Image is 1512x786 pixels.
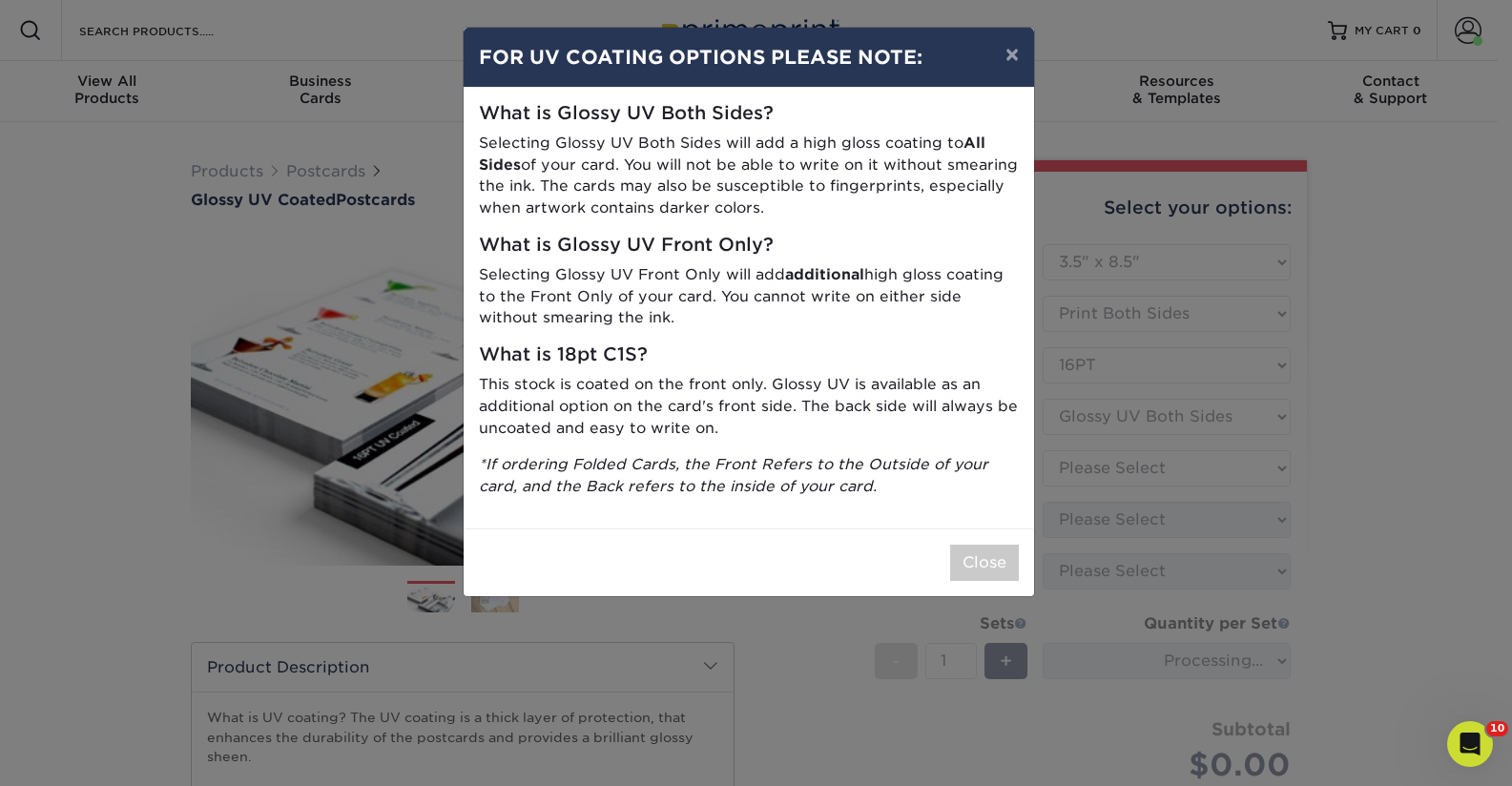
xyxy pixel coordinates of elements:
[479,264,1019,329] p: Selecting Glossy UV Front Only will add high gloss coating to the Front Only of your card. You ca...
[479,455,988,495] i: *If ordering Folded Cards, the Front Refers to the Outside of your card, and the Back refers to t...
[1486,721,1508,736] span: 10
[950,545,1019,581] button: Close
[785,265,864,283] strong: additional
[1447,721,1493,767] iframe: Intercom live chat
[479,235,1019,257] h5: What is Glossy UV Front Only?
[479,344,1019,366] h5: What is 18pt C1S?
[479,43,1019,72] h4: FOR UV COATING OPTIONS PLEASE NOTE:
[479,103,1019,125] h5: What is Glossy UV Both Sides?
[990,28,1034,81] button: ×
[479,133,1019,219] p: Selecting Glossy UV Both Sides will add a high gloss coating to of your card. You will not be abl...
[479,134,985,174] strong: All Sides
[479,374,1019,439] p: This stock is coated on the front only. Glossy UV is available as an additional option on the car...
